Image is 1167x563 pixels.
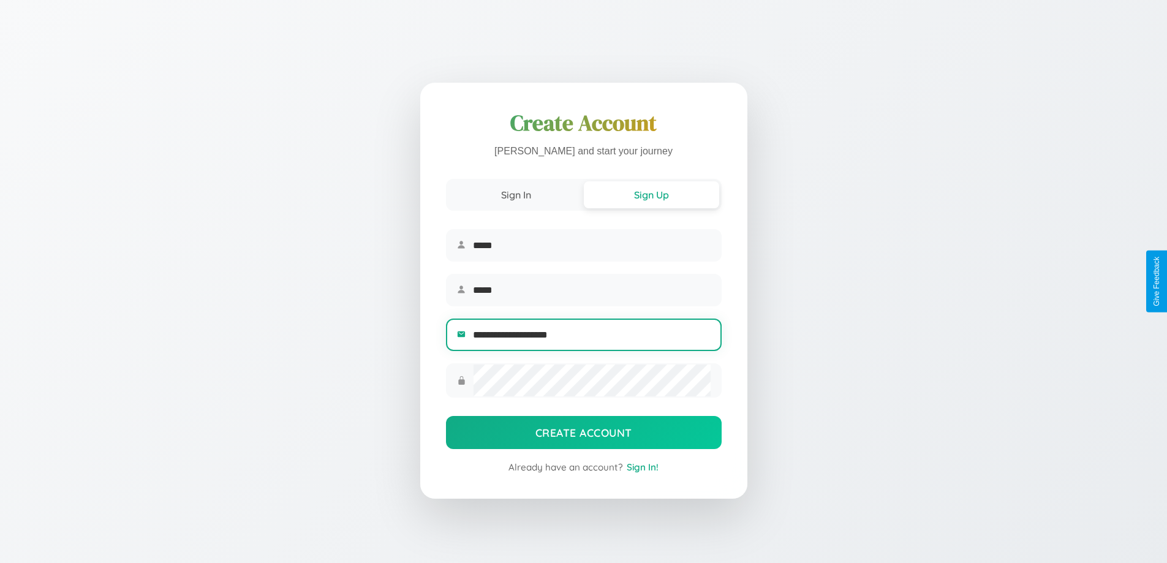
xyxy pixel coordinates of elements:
[627,461,659,473] span: Sign In!
[448,181,584,208] button: Sign In
[446,143,722,161] p: [PERSON_NAME] and start your journey
[446,416,722,449] button: Create Account
[446,461,722,473] div: Already have an account?
[446,108,722,138] h1: Create Account
[584,181,719,208] button: Sign Up
[1152,257,1161,306] div: Give Feedback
